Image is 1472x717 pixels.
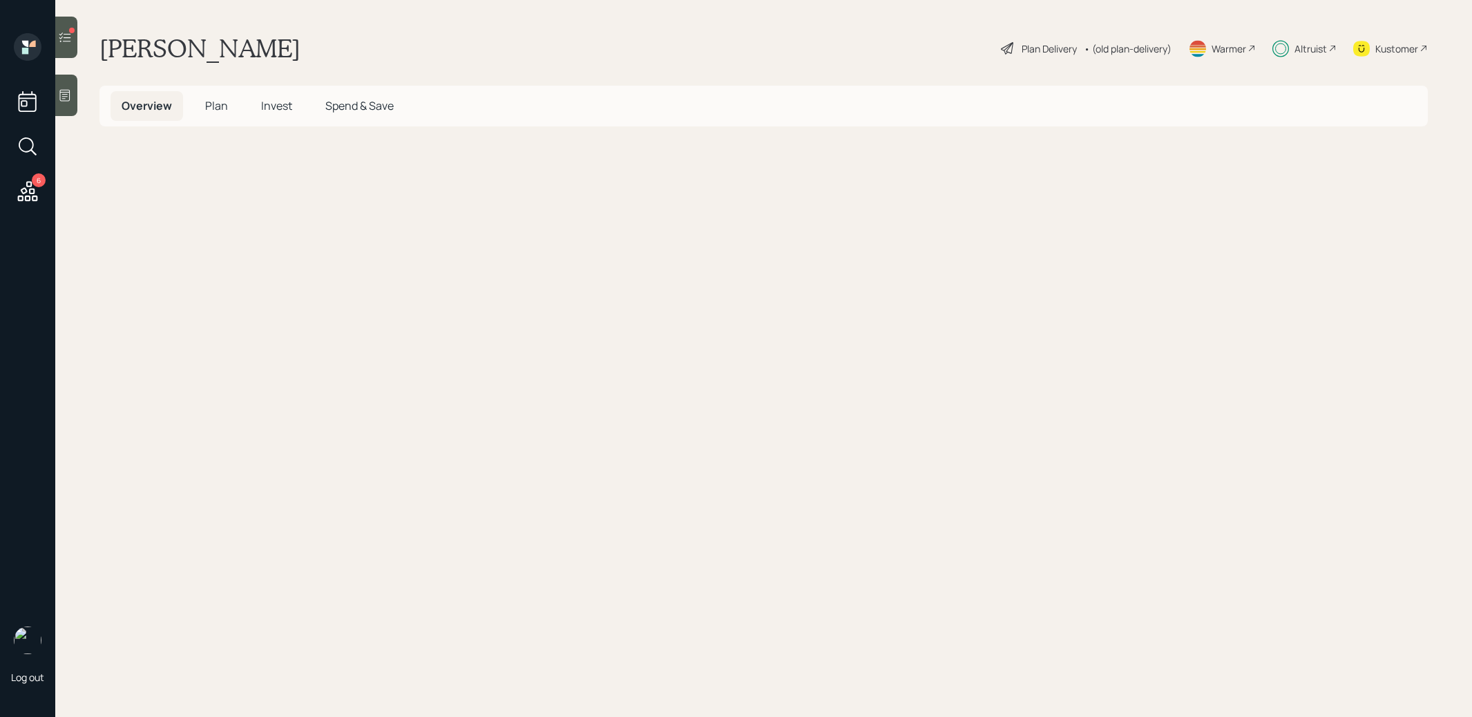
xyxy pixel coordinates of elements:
h1: [PERSON_NAME] [99,33,300,64]
span: Overview [122,98,172,113]
div: • (old plan-delivery) [1084,41,1172,56]
div: Altruist [1294,41,1327,56]
div: Log out [11,671,44,684]
span: Spend & Save [325,98,394,113]
span: Invest [261,98,292,113]
span: Plan [205,98,228,113]
div: Plan Delivery [1022,41,1077,56]
div: Warmer [1212,41,1246,56]
img: treva-nostdahl-headshot.png [14,627,41,654]
div: Kustomer [1375,41,1418,56]
div: 6 [32,173,46,187]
